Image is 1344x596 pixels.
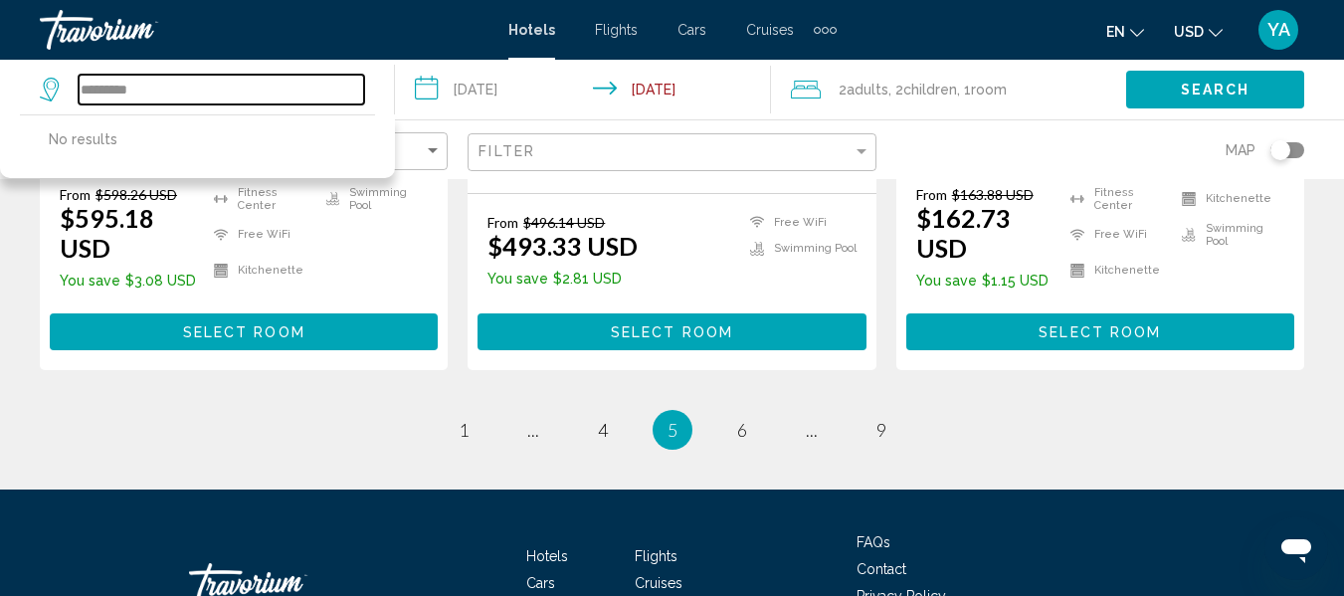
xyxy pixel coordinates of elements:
[814,14,837,46] button: Extra navigation items
[876,419,886,441] span: 9
[204,186,316,212] li: Fitness Center
[50,313,438,350] button: Select Room
[595,22,638,38] a: Flights
[771,60,1126,119] button: Travelers: 2 adults, 2 children
[1039,324,1161,340] span: Select Room
[49,125,117,153] p: No results
[635,575,682,591] a: Cruises
[204,222,316,248] li: Free WiFi
[468,132,875,173] button: Filter
[1174,24,1204,40] span: USD
[857,534,890,550] a: FAQs
[395,60,770,119] button: Check-in date: Sep 12, 2025 Check-out date: Sep 14, 2025
[1226,136,1255,164] span: Map
[635,548,677,564] a: Flights
[903,82,957,98] span: Children
[60,273,120,289] span: You save
[487,271,548,287] span: You save
[1172,222,1284,248] li: Swimming Pool
[526,575,555,591] a: Cars
[916,273,977,289] span: You save
[60,186,91,203] span: From
[668,419,677,441] span: 5
[50,318,438,340] a: Select Room
[1106,17,1144,46] button: Change language
[598,419,608,441] span: 4
[1106,24,1125,40] span: en
[971,82,1007,98] span: Room
[1172,186,1284,212] li: Kitchenette
[487,231,638,261] ins: $493.33 USD
[1264,516,1328,580] iframe: Button to launch messaging window
[677,22,706,38] a: Cars
[1060,186,1173,212] li: Fitness Center
[916,186,947,203] span: From
[487,214,518,231] span: From
[60,273,204,289] p: $3.08 USD
[523,214,605,231] del: $496.14 USD
[957,76,1007,103] span: , 1
[839,76,888,103] span: 2
[916,203,1011,263] ins: $162.73 USD
[478,313,865,350] button: Select Room
[906,313,1294,350] button: Select Room
[746,22,794,38] a: Cruises
[740,214,857,231] li: Free WiFi
[906,318,1294,340] a: Select Room
[888,76,957,103] span: , 2
[737,419,747,441] span: 6
[526,548,568,564] a: Hotels
[459,419,469,441] span: 1
[60,203,154,263] ins: $595.18 USD
[1174,17,1223,46] button: Change currency
[96,186,177,203] del: $598.26 USD
[857,561,906,577] a: Contact
[1267,20,1290,40] span: YA
[611,324,733,340] span: Select Room
[806,419,818,441] span: ...
[1255,141,1304,159] button: Toggle map
[316,186,429,212] li: Swimming Pool
[916,273,1060,289] p: $1.15 USD
[508,22,555,38] a: Hotels
[1060,258,1173,284] li: Kitchenette
[952,186,1034,203] del: $163.88 USD
[40,10,488,50] a: Travorium
[487,271,638,287] p: $2.81 USD
[1126,71,1304,107] button: Search
[479,143,535,159] span: Filter
[527,419,539,441] span: ...
[40,410,1304,450] ul: Pagination
[1181,83,1250,99] span: Search
[204,258,316,284] li: Kitchenette
[183,324,305,340] span: Select Room
[1252,9,1304,51] button: User Menu
[847,82,888,98] span: Adults
[478,318,865,340] a: Select Room
[740,241,857,258] li: Swimming Pool
[1060,222,1173,248] li: Free WiFi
